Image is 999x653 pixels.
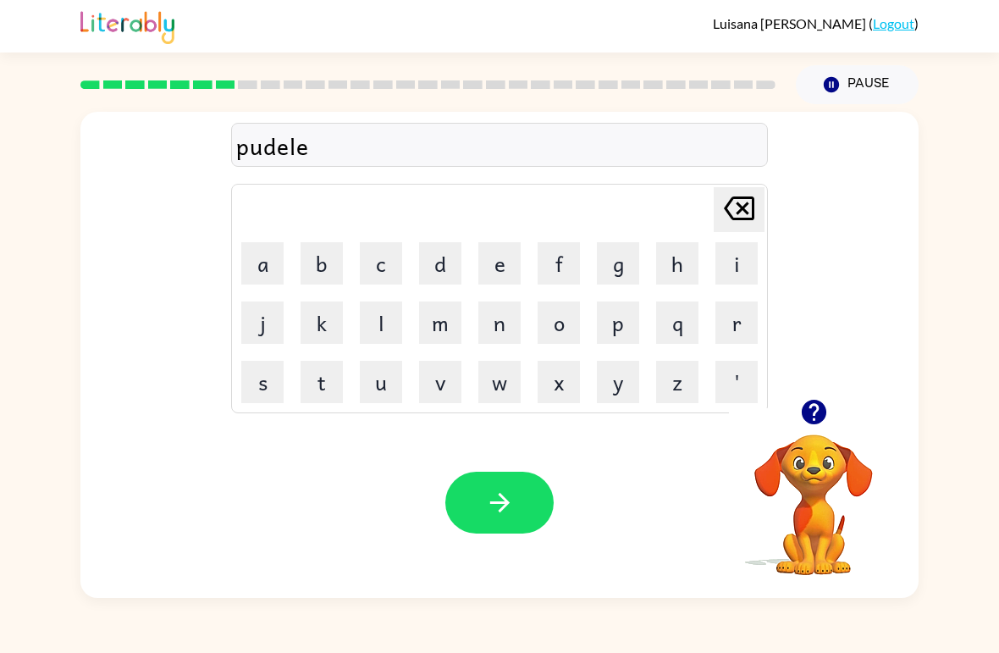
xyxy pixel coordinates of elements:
[419,242,461,285] button: d
[241,361,284,403] button: s
[597,361,639,403] button: y
[729,408,898,578] video: Your browser must support playing .mp4 files to use Literably. Please try using another browser.
[360,302,402,344] button: l
[301,242,343,285] button: b
[656,361,698,403] button: z
[360,361,402,403] button: u
[538,242,580,285] button: f
[538,302,580,344] button: o
[301,302,343,344] button: k
[360,242,402,285] button: c
[419,302,461,344] button: m
[478,242,521,285] button: e
[478,361,521,403] button: w
[241,242,284,285] button: a
[478,302,521,344] button: n
[715,242,758,285] button: i
[796,65,919,104] button: Pause
[80,7,174,44] img: Literably
[713,15,919,31] div: ( )
[715,302,758,344] button: r
[656,242,698,285] button: h
[597,302,639,344] button: p
[301,361,343,403] button: t
[538,361,580,403] button: x
[656,302,698,344] button: q
[597,242,639,285] button: g
[419,361,461,403] button: v
[236,128,763,163] div: pudele
[873,15,914,31] a: Logout
[713,15,869,31] span: Luisana [PERSON_NAME]
[715,361,758,403] button: '
[241,302,284,344] button: j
